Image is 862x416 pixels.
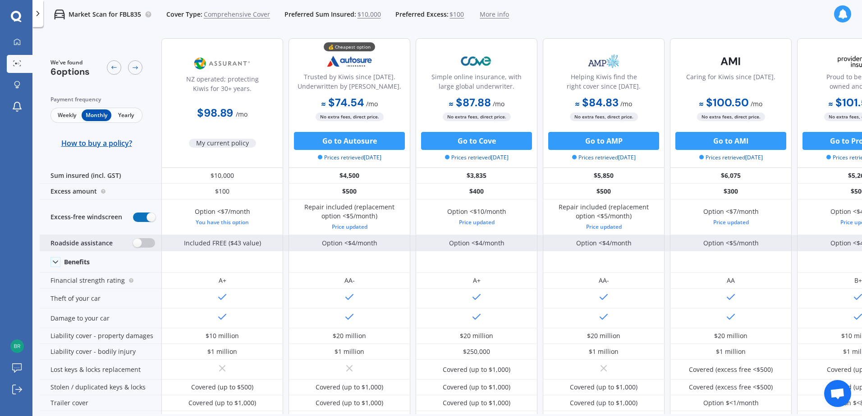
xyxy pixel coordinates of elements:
[575,95,619,109] b: $84.83
[599,276,609,285] div: AA-
[460,331,493,340] div: $20 million
[40,380,161,395] div: Stolen / duplicated keys & locks
[316,398,383,407] div: Covered (up to $1,000)
[587,331,620,340] div: $20 million
[675,132,786,150] button: Go to AMI
[416,168,537,184] div: $3,835
[543,184,665,199] div: $500
[824,380,851,407] div: Open chat
[161,184,283,199] div: $100
[463,347,490,356] div: $250,000
[714,331,747,340] div: $20 million
[447,50,506,72] img: Cove.webp
[445,154,509,162] span: Prices retrieved [DATE]
[421,132,532,150] button: Go to Cove
[473,276,481,285] div: A+
[289,184,410,199] div: $500
[295,222,403,231] div: Price updated
[284,10,356,19] span: Preferred Sum Insured:
[318,154,381,162] span: Prices retrieved [DATE]
[193,52,252,75] img: Assurant.png
[670,184,792,199] div: $300
[703,398,759,407] div: Option $<1/month
[195,218,250,227] div: You have this option
[570,113,638,121] span: No extra fees, direct price.
[295,203,403,231] div: Repair included (replacement option <$5/month)
[574,50,633,72] img: AMP.webp
[395,10,449,19] span: Preferred Excess:
[40,273,161,289] div: Financial strength rating
[50,59,90,67] span: We've found
[40,344,161,360] div: Liability cover - bodily injury
[443,365,510,374] div: Covered (up to $1,000)
[703,239,759,248] div: Option <$5/month
[219,276,226,285] div: A+
[322,239,377,248] div: Option <$4/month
[197,106,233,120] b: $98.89
[61,139,132,148] span: How to buy a policy?
[727,276,735,285] div: AA
[416,184,537,199] div: $400
[40,184,161,199] div: Excess amount
[207,347,237,356] div: $1 million
[689,365,773,374] div: Covered (excess free <$500)
[570,398,637,407] div: Covered (up to $1,000)
[195,207,250,227] div: Option <$7/month
[358,10,381,19] span: $10,000
[751,99,762,108] span: / mo
[333,331,366,340] div: $20 million
[449,95,491,109] b: $87.88
[686,72,775,95] div: Caring for Kiwis since [DATE].
[697,113,765,121] span: No extra fees, direct price.
[324,42,375,51] div: 💰 Cheapest option
[443,113,511,121] span: No extra fees, direct price.
[570,383,637,392] div: Covered (up to $1,000)
[689,383,773,392] div: Covered (excess free <$500)
[161,168,283,184] div: $10,000
[449,10,464,19] span: $100
[54,9,65,20] img: car.f15378c7a67c060ca3f3.svg
[40,308,161,328] div: Damage to your car
[447,207,506,227] div: Option <$10/month
[40,289,161,308] div: Theft of your car
[543,168,665,184] div: $5,850
[188,398,256,407] div: Covered (up to $1,000)
[316,383,383,392] div: Covered (up to $1,000)
[670,168,792,184] div: $6,075
[189,139,256,148] span: My current policy
[64,258,90,266] div: Benefits
[449,239,504,248] div: Option <$4/month
[366,99,378,108] span: / mo
[50,66,90,77] span: 6 options
[443,383,510,392] div: Covered (up to $1,000)
[40,199,161,235] div: Excess-free windscreen
[69,10,141,19] p: Market Scan for FBL835
[550,72,657,95] div: Helping Kiwis find the right cover since [DATE].
[82,109,111,121] span: Monthly
[423,72,530,95] div: Simple online insurance, with large global underwriter.
[40,168,161,184] div: Sum insured (incl. GST)
[854,276,862,285] div: B+
[166,10,202,19] span: Cover Type:
[716,347,746,356] div: $1 million
[294,132,405,150] button: Go to Autosure
[316,113,384,121] span: No extra fees, direct price.
[699,95,749,109] b: $100.50
[576,239,632,248] div: Option <$4/month
[184,239,261,248] div: Included FREE ($43 value)
[40,235,161,251] div: Roadside assistance
[550,222,658,231] div: Price updated
[52,109,82,121] span: Weekly
[296,72,403,95] div: Trusted by Kiwis since [DATE]. Underwritten by [PERSON_NAME].
[703,218,759,227] div: Price updated
[344,276,355,285] div: AA-
[548,132,659,150] button: Go to AMP
[40,395,161,411] div: Trailer cover
[701,50,761,72] img: AMI-text-1.webp
[321,95,364,109] b: $74.54
[493,99,504,108] span: / mo
[550,203,658,231] div: Repair included (replacement option <$5/month)
[50,95,142,104] div: Payment frequency
[589,347,619,356] div: $1 million
[620,99,632,108] span: / mo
